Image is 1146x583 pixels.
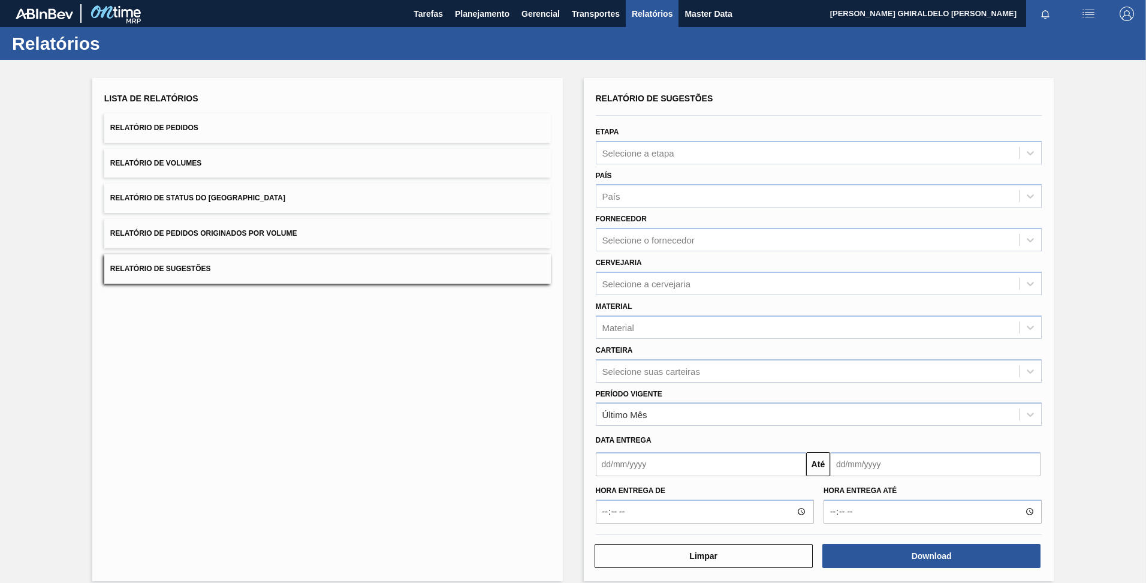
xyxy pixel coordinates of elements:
[632,7,672,21] span: Relatórios
[602,410,647,420] div: Último Mês
[602,148,674,158] div: Selecione a etapa
[596,94,713,103] span: Relatório de Sugestões
[104,184,551,213] button: Relatório de Status do [GEOGRAPHIC_DATA]
[104,254,551,284] button: Relatório de Sugestões
[104,149,551,178] button: Relatório de Volumes
[596,346,633,354] label: Carteira
[596,215,647,223] label: Fornecedor
[12,37,225,50] h1: Relatórios
[602,322,634,332] div: Material
[595,544,813,568] button: Limpar
[596,436,652,444] span: Data entrega
[16,8,73,19] img: TNhmsLtSVTkK8tSr43FrP2fwEKptu5GPRR3wAAAABJRU5ErkJggg==
[596,172,612,180] label: País
[414,7,443,21] span: Tarefas
[1081,7,1096,21] img: userActions
[596,452,806,476] input: dd/mm/yyyy
[596,302,632,311] label: Material
[1120,7,1134,21] img: Logout
[1026,5,1064,22] button: Notificações
[602,235,695,245] div: Selecione o fornecedor
[104,94,198,103] span: Lista de Relatórios
[822,544,1041,568] button: Download
[806,452,830,476] button: Até
[596,259,642,267] label: Cervejaria
[110,194,285,202] span: Relatório de Status do [GEOGRAPHIC_DATA]
[110,159,201,167] span: Relatório de Volumes
[602,366,700,376] div: Selecione suas carteiras
[104,219,551,248] button: Relatório de Pedidos Originados por Volume
[596,482,814,500] label: Hora entrega de
[602,191,620,202] div: País
[110,124,198,132] span: Relatório de Pedidos
[596,390,662,398] label: Período Vigente
[596,128,619,136] label: Etapa
[455,7,509,21] span: Planejamento
[602,278,691,289] div: Selecione a cervejaria
[572,7,620,21] span: Transportes
[684,7,732,21] span: Master Data
[824,482,1042,500] label: Hora entrega até
[104,113,551,143] button: Relatório de Pedidos
[521,7,560,21] span: Gerencial
[110,265,211,273] span: Relatório de Sugestões
[110,229,297,238] span: Relatório de Pedidos Originados por Volume
[830,452,1041,476] input: dd/mm/yyyy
